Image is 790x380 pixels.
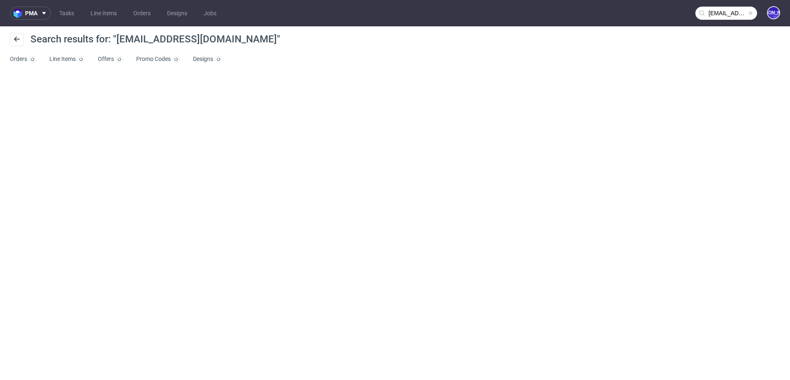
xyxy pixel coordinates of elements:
a: Orders [10,53,36,66]
a: Designs [162,7,192,20]
a: Designs [193,53,222,66]
button: pma [10,7,51,20]
a: Offers [98,53,123,66]
a: Tasks [54,7,79,20]
a: Orders [128,7,156,20]
a: Line Items [49,53,85,66]
a: Line Items [86,7,122,20]
img: logo [14,9,25,18]
span: Search results for: "[EMAIL_ADDRESS][DOMAIN_NAME]" [30,33,280,45]
a: Jobs [199,7,221,20]
a: Promo Codes [136,53,180,66]
span: pma [25,10,37,16]
figcaption: [PERSON_NAME] [768,7,779,19]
